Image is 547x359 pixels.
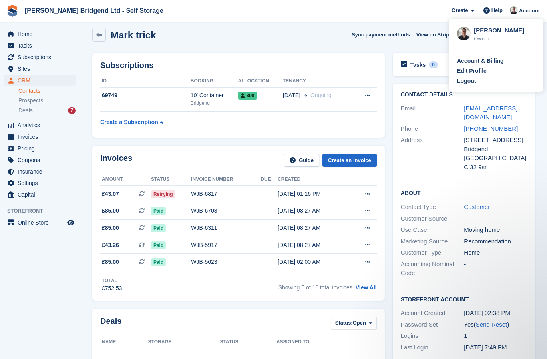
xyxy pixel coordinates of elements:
span: Storefront [7,207,80,215]
th: Status [220,336,276,349]
span: Coupons [18,154,66,166]
a: Prospects [18,96,76,105]
div: Contact Type [401,203,464,212]
div: Account & Billing [457,57,504,65]
th: Name [100,336,148,349]
h2: Tasks [410,61,426,68]
div: Logout [457,77,476,85]
h2: Contact Details [401,92,527,98]
span: £85.00 [102,258,119,266]
a: menu [4,131,76,142]
span: Capital [18,189,66,200]
div: 1 [464,331,527,341]
span: Ongoing [310,92,332,98]
span: [DATE] [283,91,300,100]
div: 0 [429,61,438,68]
div: Bridgend [464,145,527,154]
a: menu [4,166,76,177]
button: Sync payment methods [352,28,410,41]
a: [PHONE_NUMBER] [464,125,518,132]
a: menu [4,120,76,131]
button: Status: Open [331,317,377,330]
a: Contacts [18,87,76,95]
span: Paid [151,241,166,249]
h2: Invoices [100,154,132,167]
div: Customer Source [401,214,464,223]
div: Use Case [401,225,464,235]
span: Analytics [18,120,66,131]
span: CRM [18,75,66,86]
a: Preview store [66,218,76,227]
span: Subscriptions [18,52,66,63]
h2: Storefront Account [401,295,527,303]
span: Status: [335,319,353,327]
div: Recommendation [464,237,527,246]
span: Paid [151,207,166,215]
th: Tenancy [283,75,353,88]
span: Tasks [18,40,66,51]
div: [DATE] 01:16 PM [278,190,349,198]
div: Accounting Nominal Code [401,260,464,278]
time: 2025-01-22 19:49:27 UTC [464,344,507,351]
span: Help [491,6,503,14]
h2: Subscriptions [100,61,377,70]
a: Deals 7 [18,106,76,115]
div: [STREET_ADDRESS] [464,136,527,145]
div: 10' Container [191,91,238,100]
div: WJB-6311 [191,224,261,232]
a: menu [4,63,76,74]
a: Guide [284,154,319,167]
div: Total [102,277,122,284]
span: Home [18,28,66,40]
div: Home [464,248,527,257]
a: menu [4,75,76,86]
a: menu [4,143,76,154]
h2: Deals [100,317,121,331]
span: Showing 5 of 10 total invoices [278,284,352,291]
span: £43.07 [102,190,119,198]
div: 7 [68,107,76,114]
img: stora-icon-8386f47178a22dfd0bd8f6a31ec36ba5ce8667c1dd55bd0f319d3a0aa187defe.svg [6,5,18,17]
div: Account Created [401,309,464,318]
a: View on Stripe [413,28,462,41]
div: Customer Type [401,248,464,257]
span: View on Stripe [416,31,452,39]
th: Amount [100,173,151,186]
a: menu [4,154,76,166]
h2: About [401,189,527,197]
span: Retrying [151,190,175,198]
span: ( ) [474,321,509,328]
a: menu [4,52,76,63]
div: Last Login [401,343,464,352]
a: Account & Billing [457,57,536,65]
div: Edit Profile [457,67,487,75]
span: Pricing [18,143,66,154]
a: menu [4,28,76,40]
a: Logout [457,77,536,85]
a: menu [4,189,76,200]
div: [DATE] 02:38 PM [464,309,527,318]
th: Created [278,173,349,186]
th: ID [100,75,191,88]
div: £752.53 [102,284,122,293]
div: [GEOGRAPHIC_DATA] [464,154,527,163]
span: £85.00 [102,207,119,215]
div: [DATE] 08:27 AM [278,207,349,215]
span: £85.00 [102,224,119,232]
div: Bridgend [191,100,238,107]
a: Send Reset [476,321,507,328]
a: menu [4,178,76,189]
span: Deals [18,107,33,114]
a: [PERSON_NAME] Bridgend Ltd - Self Storage [22,4,167,17]
span: Account [519,7,540,15]
span: Settings [18,178,66,189]
span: Create [452,6,468,14]
span: Online Store [18,217,66,228]
a: Edit Profile [457,67,536,75]
th: Invoice number [191,173,261,186]
span: Sites [18,63,66,74]
th: Assigned to [276,336,377,349]
th: Booking [191,75,238,88]
span: Open [353,319,366,327]
div: Yes [464,320,527,329]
